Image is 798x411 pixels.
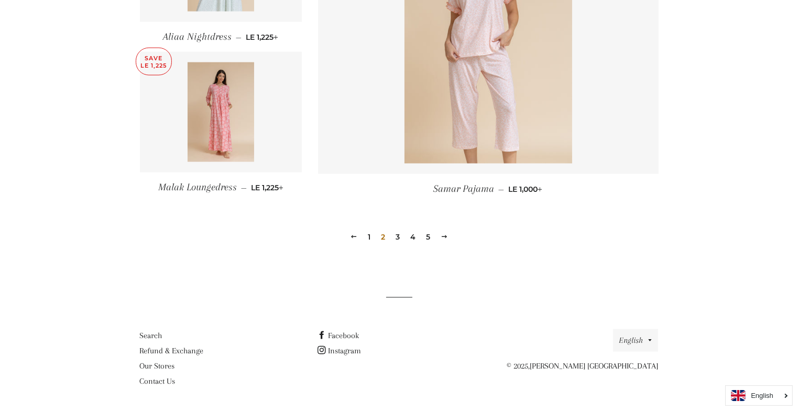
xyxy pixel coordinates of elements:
a: Refund & Exchange [140,346,204,355]
a: Our Stores [140,361,175,371]
span: LE 1,225 [251,183,283,192]
a: 4 [406,229,420,245]
span: — [241,183,247,192]
span: Malak Loungedress [158,181,237,193]
span: LE 1,000 [509,185,543,194]
a: Contact Us [140,376,176,386]
i: English [751,392,773,399]
a: Aliaa Nightdress — LE 1,225 [140,22,302,52]
a: Samar Pajama — LE 1,000 [318,174,659,204]
a: 3 [391,229,404,245]
a: [PERSON_NAME] [GEOGRAPHIC_DATA] [530,361,658,371]
button: English [613,329,658,352]
span: Samar Pajama [434,183,495,194]
a: 1 [364,229,375,245]
p: Save LE 1,225 [136,48,171,75]
a: Instagram [318,346,361,355]
a: Facebook [318,331,359,340]
span: Aliaa Nightdress [163,31,232,42]
a: Malak Loungedress — LE 1,225 [140,172,302,202]
span: — [499,185,505,194]
a: Search [140,331,162,340]
a: English [731,390,787,401]
a: 5 [422,229,434,245]
span: 2 [377,229,389,245]
span: — [236,33,242,42]
p: © 2025, [496,360,658,373]
span: LE 1,225 [246,33,278,42]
